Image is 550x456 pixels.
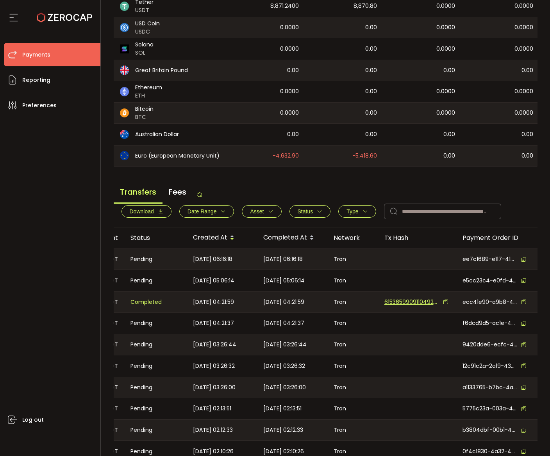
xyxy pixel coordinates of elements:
[365,130,377,139] span: 0.00
[179,205,234,218] button: Date Range
[130,319,152,328] span: Pending
[352,151,377,160] span: -5,418.60
[135,130,179,138] span: Australian Dollar
[327,233,378,242] div: Network
[384,298,439,306] span: 615365990911049288f2bff7df79f90266e65b3ccd4d5b863431eea1322198b0
[273,151,299,160] span: -4,632.90
[436,23,455,32] span: 0.0000
[130,276,152,285] span: Pending
[436,2,455,11] span: 0.0000
[187,208,217,215] span: Date Range
[120,130,129,139] img: aud_portfolio.svg
[378,233,456,242] div: Tx Hash
[338,205,376,218] button: Type
[120,44,129,53] img: sol_portfolio.png
[462,255,517,263] span: ee7c1689-e117-417f-b903-44bb746f331d
[462,447,517,456] span: 0f4c1830-4a32-4999-8a20-1d3df2415682
[354,2,377,11] span: 8,870.80
[521,130,533,139] span: 0.00
[443,66,455,75] span: 0.00
[456,233,534,242] div: Payment Order ID
[120,23,129,32] img: usdc_portfolio.svg
[280,23,299,32] span: 0.0000
[270,2,299,11] span: 8,871.2400
[193,298,234,307] span: [DATE] 04:21:59
[162,181,193,202] span: Fees
[22,75,50,86] span: Reporting
[327,292,378,312] div: Tron
[263,447,304,456] span: [DATE] 02:10:26
[130,298,162,307] span: Completed
[135,20,160,28] span: USD Coin
[135,41,154,49] span: Solana
[521,66,533,75] span: 0.00
[289,205,331,218] button: Status
[22,49,50,60] span: Payments
[521,151,533,160] span: 0.00
[263,362,305,371] span: [DATE] 03:26:32
[193,255,232,264] span: [DATE] 06:16:18
[327,334,378,355] div: Tron
[263,298,304,307] span: [DATE] 04:21:59
[263,276,305,285] span: [DATE] 05:06:14
[135,105,154,113] span: Bitcoin
[443,130,455,139] span: 0.00
[263,404,302,413] span: [DATE] 02:13:51
[130,362,152,371] span: Pending
[22,414,44,426] span: Log out
[298,208,313,215] span: Status
[130,255,152,264] span: Pending
[193,426,233,435] span: [DATE] 02:12:33
[436,87,455,96] span: 0.0000
[462,298,517,306] span: ecc41e90-a9b8-469a-9c99-e4009347931b
[263,340,307,349] span: [DATE] 03:26:44
[327,313,378,334] div: Tron
[346,208,358,215] span: Type
[327,398,378,420] div: Tron
[193,319,234,328] span: [DATE] 04:21:37
[514,44,533,53] span: 0.0000
[327,355,378,377] div: Tron
[511,419,550,456] div: Chat Widget
[120,2,129,11] img: usdt_portfolio.svg
[250,208,264,215] span: Asset
[287,66,299,75] span: 0.00
[287,130,299,139] span: 0.00
[135,28,160,36] span: USDC
[135,152,220,160] span: Euro (European Monetary Unit)
[443,151,455,160] span: 0.00
[193,447,234,456] span: [DATE] 02:10:26
[514,2,533,11] span: 0.0000
[130,340,152,349] span: Pending
[135,92,162,100] span: ETH
[365,44,377,53] span: 0.00
[193,383,236,392] span: [DATE] 03:26:00
[436,44,455,53] span: 0.0000
[327,249,378,270] div: Tron
[135,66,188,75] span: Great Britain Pound
[263,255,303,264] span: [DATE] 06:16:18
[263,383,306,392] span: [DATE] 03:26:00
[187,231,257,245] div: Created At
[130,404,152,413] span: Pending
[193,276,234,285] span: [DATE] 05:06:14
[120,66,129,75] img: gbp_portfolio.svg
[193,340,236,349] span: [DATE] 03:26:44
[124,233,187,242] div: Status
[135,49,154,57] span: SOL
[514,108,533,117] span: 0.0000
[365,23,377,32] span: 0.00
[263,319,304,328] span: [DATE] 04:21:37
[327,377,378,398] div: Tron
[193,362,235,371] span: [DATE] 03:26:32
[121,205,171,218] button: Download
[280,44,299,53] span: 0.0000
[193,404,231,413] span: [DATE] 02:13:51
[135,113,154,121] span: BTC
[280,108,299,117] span: 0.0000
[327,270,378,291] div: Tron
[514,23,533,32] span: 0.0000
[130,208,154,215] span: Download
[135,6,154,14] span: USDT
[365,108,377,117] span: 0.00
